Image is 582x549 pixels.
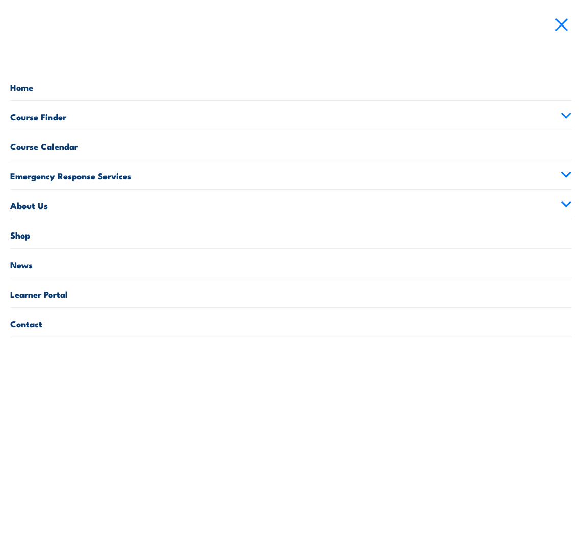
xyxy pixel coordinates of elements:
[10,160,572,189] a: Emergency Response Services
[10,71,572,100] a: Home
[10,101,572,130] a: Course Finder
[10,190,572,219] a: About Us
[10,278,572,307] a: Learner Portal
[10,219,572,248] a: Shop
[10,249,572,278] a: News
[10,308,572,337] a: Contact
[10,130,572,160] a: Course Calendar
